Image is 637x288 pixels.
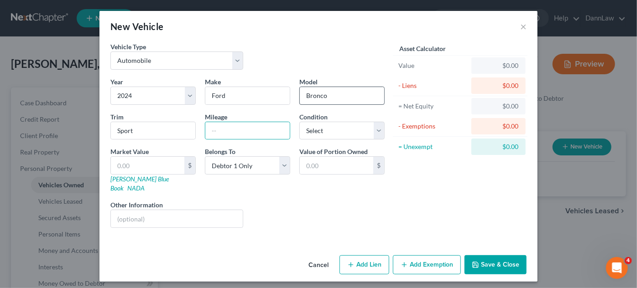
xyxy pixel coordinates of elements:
[339,255,389,274] button: Add Lien
[479,122,518,131] div: $0.00
[300,87,384,104] input: ex. Altima
[110,112,124,122] label: Trim
[398,61,467,70] div: Value
[299,147,368,156] label: Value of Portion Owned
[465,255,527,274] button: Save & Close
[110,42,146,51] label: Vehicle Type
[127,184,145,192] a: NADA
[625,257,632,264] span: 4
[299,112,328,122] label: Condition
[205,148,235,155] span: Belongs To
[520,21,527,32] button: ×
[398,102,467,111] div: = Net Equity
[479,61,518,70] div: $0.00
[479,81,518,90] div: $0.00
[110,175,169,192] a: [PERSON_NAME] Blue Book
[111,210,243,227] input: (optional)
[398,122,467,131] div: - Exemptions
[398,81,467,90] div: - Liens
[373,157,384,174] div: $
[111,122,195,139] input: ex. LS, LT, etc
[393,255,461,274] button: Add Exemption
[110,77,123,87] label: Year
[110,147,149,156] label: Market Value
[205,87,290,104] input: ex. Nissan
[205,112,227,122] label: Mileage
[301,256,336,274] button: Cancel
[205,122,290,139] input: --
[606,257,628,279] iframe: Intercom live chat
[479,102,518,111] div: $0.00
[205,78,221,86] span: Make
[479,142,518,151] div: $0.00
[110,20,163,33] div: New Vehicle
[184,157,195,174] div: $
[300,157,373,174] input: 0.00
[399,44,446,53] label: Asset Calculator
[110,200,163,210] label: Other Information
[398,142,467,151] div: = Unexempt
[111,157,184,174] input: 0.00
[299,77,318,87] label: Model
